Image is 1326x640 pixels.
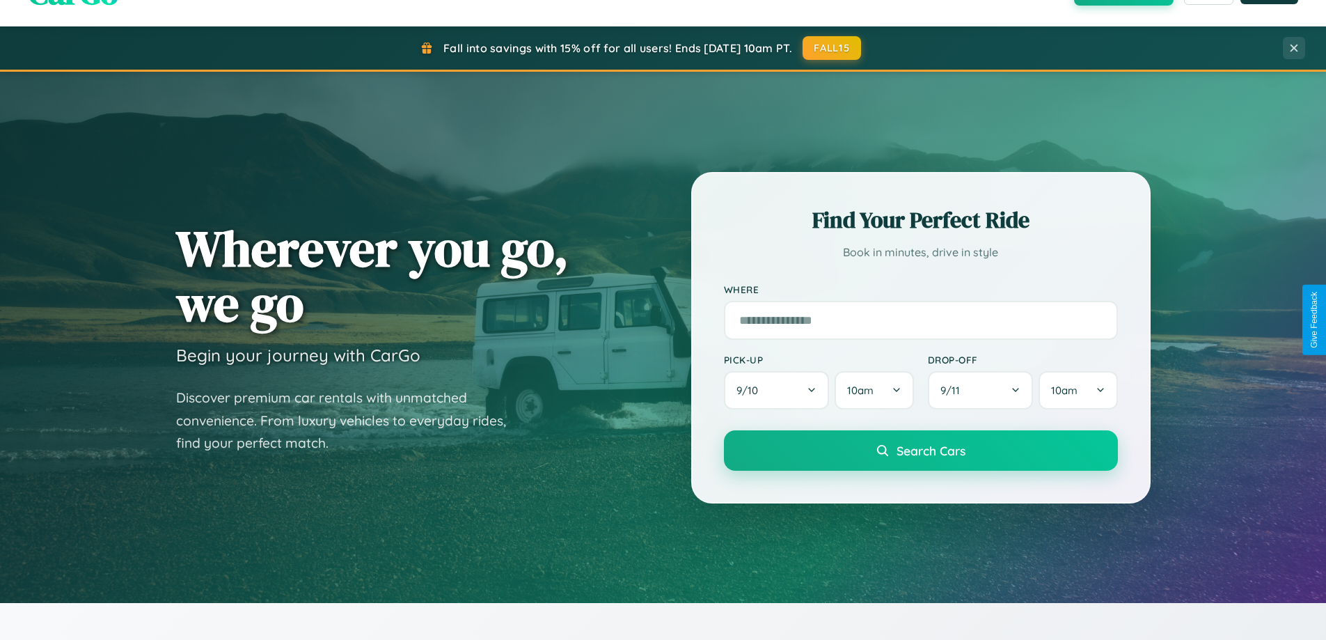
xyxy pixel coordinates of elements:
button: 9/10 [724,371,830,409]
button: 10am [1039,371,1117,409]
span: 9 / 11 [940,384,967,397]
button: 9/11 [928,371,1034,409]
label: Pick-up [724,354,914,366]
div: Give Feedback [1309,292,1319,348]
span: Search Cars [897,443,965,458]
span: Fall into savings with 15% off for all users! Ends [DATE] 10am PT. [443,41,792,55]
h2: Find Your Perfect Ride [724,205,1118,235]
h3: Begin your journey with CarGo [176,345,420,366]
span: 10am [1051,384,1078,397]
span: 9 / 10 [736,384,765,397]
label: Where [724,283,1118,295]
h1: Wherever you go, we go [176,221,569,331]
p: Discover premium car rentals with unmatched convenience. From luxury vehicles to everyday rides, ... [176,387,524,455]
button: Search Cars [724,430,1118,471]
p: Book in minutes, drive in style [724,242,1118,263]
label: Drop-off [928,354,1118,366]
button: FALL15 [803,36,861,60]
span: 10am [847,384,874,397]
button: 10am [835,371,913,409]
